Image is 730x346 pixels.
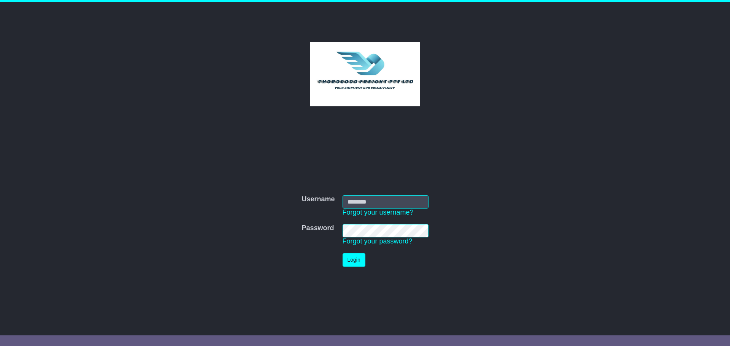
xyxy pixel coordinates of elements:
[343,253,365,267] button: Login
[310,42,421,106] img: Thorogood Freight Pty Ltd
[343,237,413,245] a: Forgot your password?
[343,209,414,216] a: Forgot your username?
[302,224,334,232] label: Password
[302,195,335,204] label: Username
